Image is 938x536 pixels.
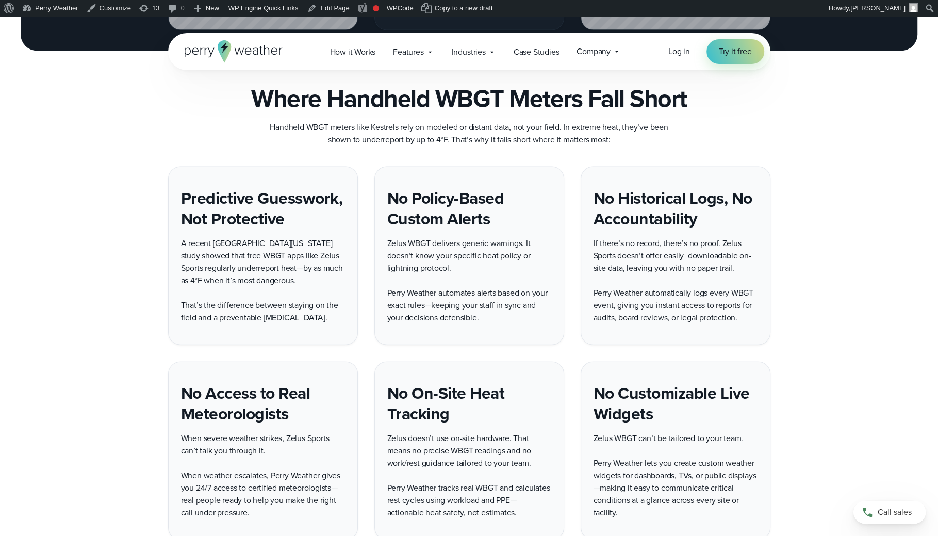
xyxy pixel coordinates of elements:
p: Perry Weather automates alerts based on your exact rules—keeping your staff in sync and your deci... [387,287,551,324]
span: Call sales [878,506,912,518]
p: That’s the difference between staying on the field and a preventable [MEDICAL_DATA]. [181,299,345,324]
h4: No On-Site Heat Tracking [387,383,551,424]
a: Call sales [853,501,926,524]
p: Perry Weather lets you create custom weather widgets for dashboards, TVs, or public displays—maki... [594,457,758,519]
p: Zelus WBGT can’t be tailored to your team. [594,432,758,445]
p: Perry Weather automatically logs every WBGT event, giving you instant access to reports for audit... [594,287,758,324]
span: Case Studies [514,46,559,58]
p: When weather escalates, Perry Weather gives you 24/7 access to certified meteorologists—real peop... [181,469,345,519]
a: Log in [668,45,690,58]
h3: Where Handheld WBGT Meters Fall Short [251,84,687,113]
a: Try it free [706,39,764,64]
h4: No Policy-Based Custom Alerts [387,188,551,229]
span: When severe weather strikes, Zelus Sports can’t talk you through it. [181,432,330,457]
span: Features [393,46,423,58]
h4: No Historical Logs, No Accountability [594,188,758,229]
span: Log in [668,45,690,57]
a: How it Works [321,41,385,62]
p: Zelus doesn’t use on-site hardware. That means no precise WBGT readings and no work/rest guidance... [387,432,551,469]
p: Perry Weather tracks real WBGT and calculates rest cycles using workload and PPE—actionable heat ... [387,482,551,519]
span: [PERSON_NAME] [850,4,906,12]
h4: Predictive Guesswork, Not Protective [181,188,345,229]
span: Industries [452,46,486,58]
span: Try it free [719,45,752,58]
div: Needs improvement [373,5,379,11]
h4: No Access to Real Meteorologists [181,383,345,424]
span: A recent [GEOGRAPHIC_DATA][US_STATE] study showed that free WBGT apps like Zelus Sports regularly... [181,237,343,286]
span: How it Works [330,46,376,58]
p: Zelus WBGT delivers generic warnings. It doesn’t know your specific heat policy or lightning prot... [387,237,551,274]
a: Case Studies [505,41,568,62]
h4: No Customizable Live Widgets [594,383,758,424]
span: Company [577,45,611,58]
span: Handheld WBGT meters like Kestrels rely on modeled or distant data, not your field. In extreme he... [270,121,668,145]
p: If there’s no record, there’s no proof. Zelus Sports doesn’t offer easily downloadable on-site da... [594,237,758,274]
